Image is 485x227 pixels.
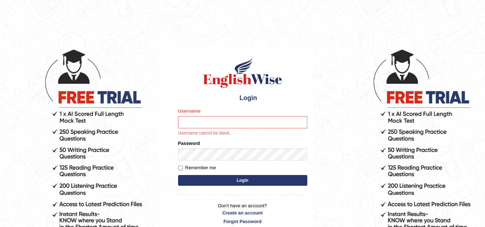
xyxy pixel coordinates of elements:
label: Password [178,140,200,147]
p: Username cannot be blank. [178,130,307,137]
img: Logo of English Wise sign in for intelligent practice with AI [202,57,284,89]
a: Create an account [178,209,307,216]
label: Username [178,108,201,114]
button: Login [178,175,307,186]
input: Remember me [178,166,183,170]
label: Remember me [178,164,216,171]
h4: Login [178,93,307,104]
p: Don't have an account? [178,202,307,224]
a: Forgot Password [178,218,307,225]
